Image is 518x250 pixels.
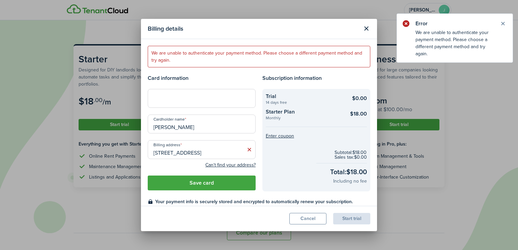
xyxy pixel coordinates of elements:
checkout-summary-item-main-price: $0.00 [352,94,367,102]
checkout-summary-item-title: Starter Plan [266,108,342,116]
checkout-terms-main: Your payment info is securely stored and encrypted to automatically renew your subscription. [155,198,370,205]
checkout-summary-item-main-price: $18.00 [350,110,367,118]
button: Can't find your address? [205,162,256,168]
button: Save card [148,176,256,190]
checkout-subtotal-item: Subtotal: $18.00 [335,150,367,155]
button: Close notify [498,19,508,28]
button: Close modal [361,23,372,34]
notify-body: We are unable to authenticate your payment method. Please choose a different payment method and t... [397,29,513,62]
checkout-total-main: Total: $18.00 [330,167,367,177]
input: Start typing the address and then select from the dropdown [148,140,256,159]
notify-title: Error [415,20,493,28]
h4: Card information [148,74,256,82]
modal-title: Billing details [148,22,359,35]
checkout-summary-item-description: Monthly [266,116,342,120]
error-message: We are unable to authenticate your payment method. Please choose a different payment method and t... [148,46,370,67]
checkout-summary-item-description: 14 days free [266,100,342,104]
button: Cancel [289,213,326,224]
checkout-total-secondary: Including no fee [333,178,367,185]
checkout-subtotal-item: Sales tax: $0.00 [335,155,367,160]
button: Enter coupon [266,134,294,138]
iframe: Secure card payment input frame [152,95,251,101]
h4: Subscription information [262,74,370,82]
checkout-summary-item-title: Trial [266,92,342,100]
